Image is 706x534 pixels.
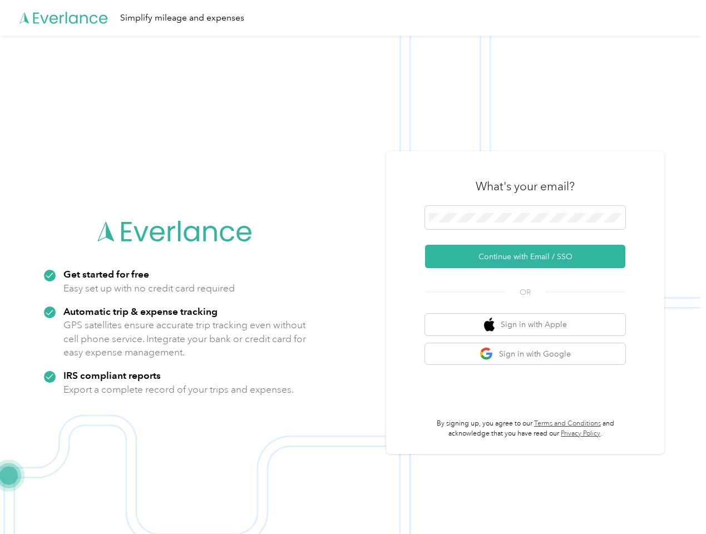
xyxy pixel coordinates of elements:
button: Continue with Email / SSO [425,245,625,268]
p: By signing up, you agree to our and acknowledge that you have read our . [425,419,625,438]
img: apple logo [484,318,495,332]
a: Terms and Conditions [534,419,601,428]
p: Easy set up with no credit card required [63,281,235,295]
p: Export a complete record of your trips and expenses. [63,383,294,397]
div: Simplify mileage and expenses [120,11,244,25]
button: google logoSign in with Google [425,343,625,365]
h3: What's your email? [476,179,575,194]
p: GPS satellites ensure accurate trip tracking even without cell phone service. Integrate your bank... [63,318,307,359]
span: OR [506,286,545,298]
strong: IRS compliant reports [63,369,161,381]
img: google logo [480,347,493,361]
strong: Get started for free [63,268,149,280]
button: apple logoSign in with Apple [425,314,625,335]
a: Privacy Policy [561,429,600,438]
strong: Automatic trip & expense tracking [63,305,218,317]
